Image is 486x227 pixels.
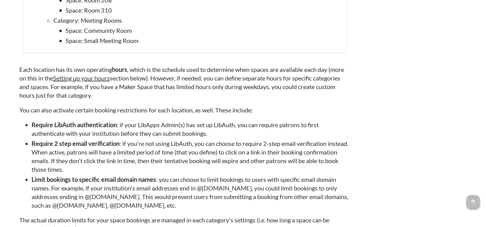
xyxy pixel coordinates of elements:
[32,140,120,147] strong: Require 2 step email verification
[112,66,127,73] strong: hours
[66,26,341,35] li: Space: Community Room
[32,121,117,128] strong: Require LibAuth authentication
[32,139,350,174] li: : if you're not using LibAuth, you can choose to require 2-step email verification instead. When ...
[466,195,480,209] span: arrow_upward
[19,106,350,114] p: You can also activate certain booking restrictions for each location, as well. These include:
[66,36,341,45] li: Space: Small Meeting Room
[466,196,480,203] a: arrow_upward
[53,16,341,45] li: Category: Meeting Rooms
[32,175,350,209] li: : you can choose to limit bookings to users with specific email domain names. For example, if you...
[66,6,341,14] li: Space: Room 310
[32,120,350,138] li: : if your LibApps Admin(s) has set up LibAuth, you can require patrons to first authenticate with...
[53,74,110,82] a: Setting up your hours
[19,65,350,100] p: Each location has its own operating , which is the schedule used to determine when spaces are ava...
[32,176,156,183] strong: Limit bookings to specific email domain names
